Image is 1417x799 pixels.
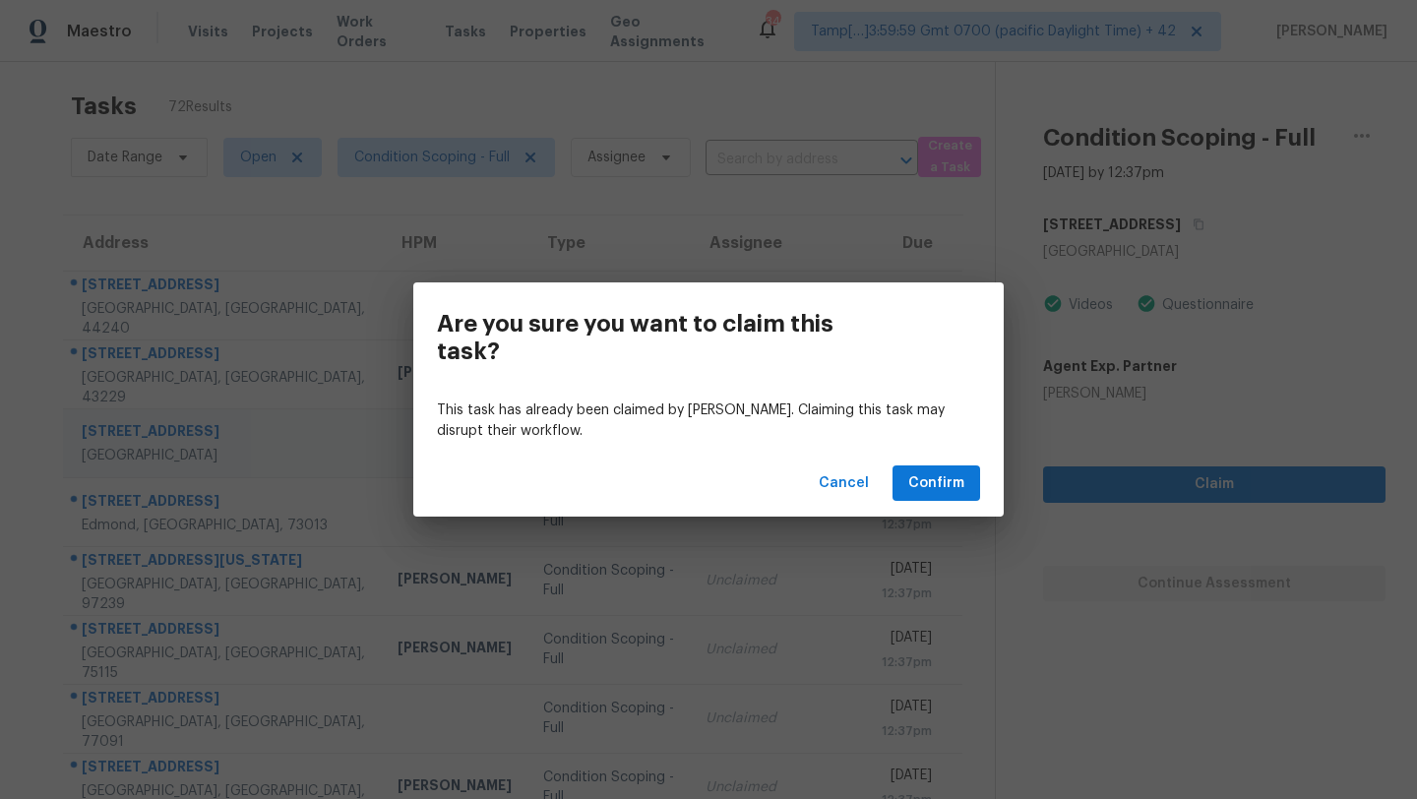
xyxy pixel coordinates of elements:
[811,465,877,502] button: Cancel
[893,465,980,502] button: Confirm
[908,471,964,496] span: Confirm
[437,310,892,365] h3: Are you sure you want to claim this task?
[819,471,869,496] span: Cancel
[437,400,980,442] p: This task has already been claimed by [PERSON_NAME]. Claiming this task may disrupt their workflow.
